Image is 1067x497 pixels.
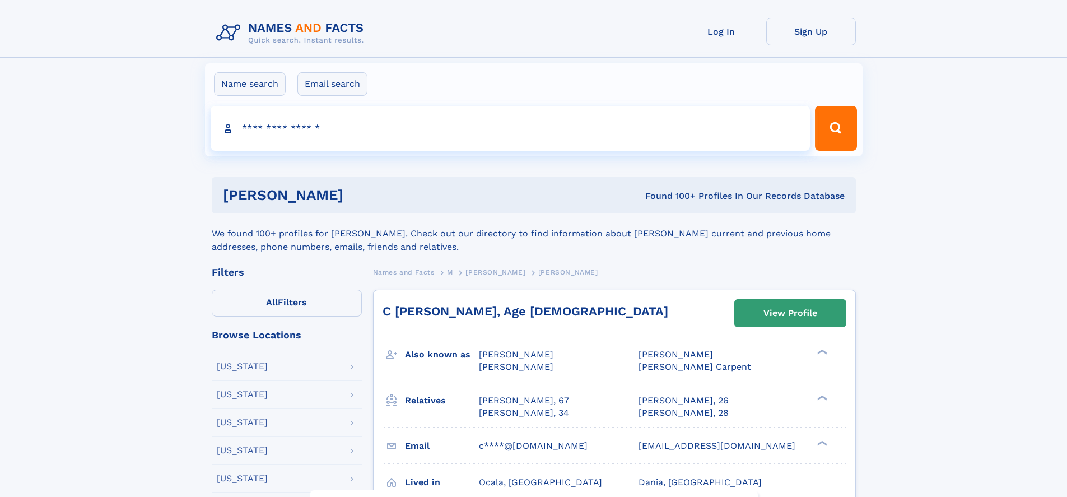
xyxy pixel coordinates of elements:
input: search input [211,106,810,151]
a: View Profile [735,300,846,327]
h3: Also known as [405,345,479,364]
span: [EMAIL_ADDRESS][DOMAIN_NAME] [639,440,795,451]
div: We found 100+ profiles for [PERSON_NAME]. Check out our directory to find information about [PERS... [212,213,856,254]
div: ❯ [814,394,828,401]
a: [PERSON_NAME], 26 [639,394,729,407]
span: [PERSON_NAME] [639,349,713,360]
span: [PERSON_NAME] [479,349,553,360]
h1: [PERSON_NAME] [223,188,495,202]
div: Found 100+ Profiles In Our Records Database [494,190,845,202]
span: Dania, [GEOGRAPHIC_DATA] [639,477,762,487]
div: ❯ [814,349,828,356]
label: Email search [297,72,367,96]
a: [PERSON_NAME], 28 [639,407,729,419]
a: [PERSON_NAME] [465,265,525,279]
div: [US_STATE] [217,446,268,455]
a: [PERSON_NAME], 34 [479,407,569,419]
a: [PERSON_NAME], 67 [479,394,569,407]
h3: Lived in [405,473,479,492]
a: Log In [677,18,766,45]
label: Name search [214,72,286,96]
span: [PERSON_NAME] Carpent [639,361,751,372]
span: Ocala, [GEOGRAPHIC_DATA] [479,477,602,487]
h3: Email [405,436,479,456]
a: M [447,265,453,279]
a: C [PERSON_NAME], Age [DEMOGRAPHIC_DATA] [383,304,668,318]
span: [PERSON_NAME] [465,268,525,276]
span: [PERSON_NAME] [479,361,553,372]
button: Search Button [815,106,856,151]
div: [US_STATE] [217,390,268,399]
span: [PERSON_NAME] [538,268,598,276]
a: Sign Up [766,18,856,45]
div: Browse Locations [212,330,362,340]
div: View Profile [763,300,817,326]
div: [US_STATE] [217,474,268,483]
label: Filters [212,290,362,317]
div: ❯ [814,439,828,447]
span: All [266,297,278,308]
div: [US_STATE] [217,362,268,371]
img: Logo Names and Facts [212,18,373,48]
h3: Relatives [405,391,479,410]
div: Filters [212,267,362,277]
div: [US_STATE] [217,418,268,427]
span: M [447,268,453,276]
a: Names and Facts [373,265,435,279]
